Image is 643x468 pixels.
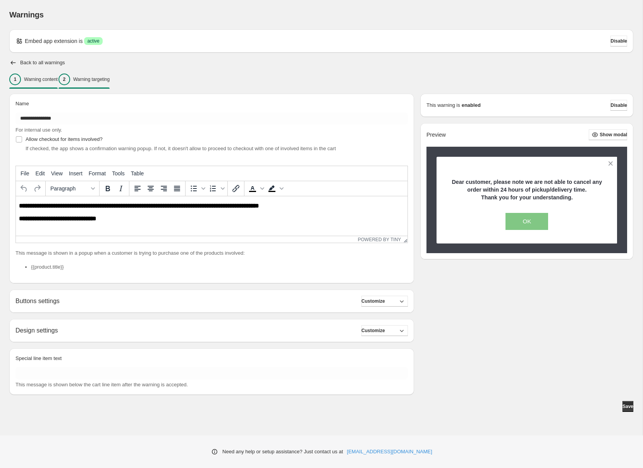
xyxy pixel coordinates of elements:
a: [EMAIL_ADDRESS][DOMAIN_NAME] [347,448,432,456]
button: Align left [131,182,144,195]
button: Customize [361,325,408,336]
div: Bullet list [187,182,206,195]
button: Save [622,401,633,412]
button: Insert/edit link [229,182,242,195]
span: Paragraph [50,185,88,192]
iframe: Rich Text Area [16,196,407,236]
h2: Design settings [15,327,58,334]
button: Justify [170,182,184,195]
li: {{product.title}} [31,263,408,271]
span: Allow checkout for items involved? [26,136,103,142]
span: View [51,170,63,177]
div: Numbered list [206,182,226,195]
span: Disable [610,102,627,108]
h2: Back to all warnings [20,60,65,66]
span: Special line item text [15,355,62,361]
button: Align right [157,182,170,195]
button: Undo [17,182,31,195]
p: Warning content [24,76,58,82]
button: 1Warning content [9,71,58,87]
button: Formats [47,182,98,195]
span: Tools [112,170,125,177]
div: 1 [9,74,21,85]
div: Background color [265,182,285,195]
p: Embed app extension is [25,37,83,45]
strong: Dear customer, please note we are not able to cancel any order within 24 hours of pickup/delivery... [452,179,602,193]
p: This message is shown in a popup when a customer is trying to purchase one of the products involved: [15,249,408,257]
button: 2Warning targeting [58,71,110,87]
h2: Preview [426,132,446,138]
button: Redo [31,182,44,195]
span: Name [15,101,29,106]
p: Warning targeting [73,76,110,82]
div: Text color [246,182,265,195]
span: For internal use only. [15,127,62,133]
button: Customize [361,296,408,307]
h2: Buttons settings [15,297,60,305]
span: Format [89,170,106,177]
span: Save [622,403,633,410]
div: 2 [58,74,70,85]
button: Bold [101,182,114,195]
span: This message is shown below the cart line item after the warning is accepted. [15,382,188,387]
span: Show modal [600,132,627,138]
strong: enabled [462,101,481,109]
a: Powered by Tiny [358,237,401,242]
span: Customize [361,327,385,334]
span: Edit [36,170,45,177]
span: Table [131,170,144,177]
span: File [21,170,29,177]
button: Show modal [589,129,627,140]
p: This warning is [426,101,460,109]
span: Insert [69,170,83,177]
span: If checked, the app shows a confirmation warning popup. If not, it doesn't allow to proceed to ch... [26,146,336,151]
span: Disable [610,38,627,44]
button: Align center [144,182,157,195]
span: active [87,38,99,44]
span: Warnings [9,10,44,19]
button: Disable [610,100,627,111]
span: Customize [361,298,385,304]
button: Disable [610,36,627,46]
button: OK [505,213,548,230]
button: Italic [114,182,127,195]
strong: Thank you for your understanding. [481,194,573,201]
div: Resize [401,236,407,243]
